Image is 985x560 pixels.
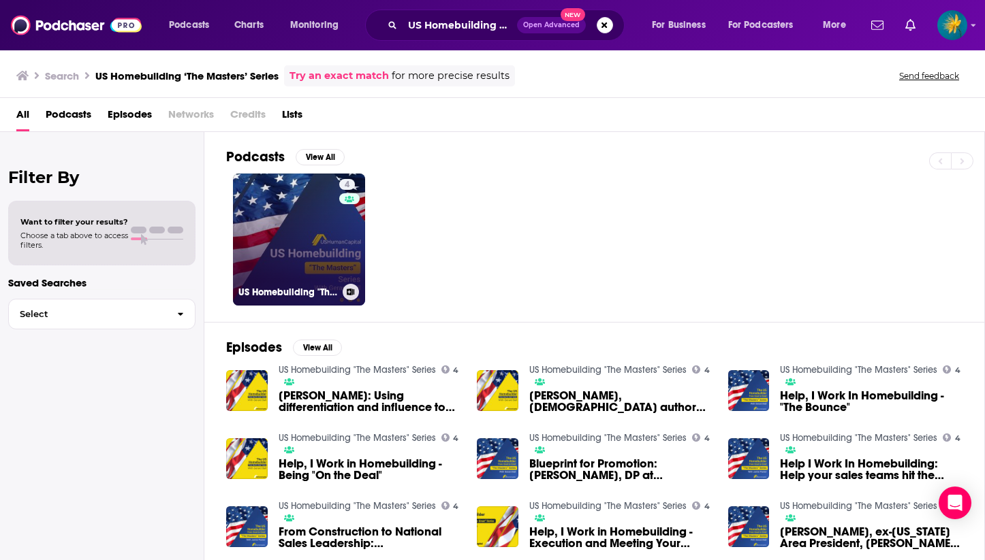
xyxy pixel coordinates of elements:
span: Charts [234,16,264,35]
span: Help I Work In Homebuilding: Help your sales teams hit the ground running in [DATE]! [780,458,963,481]
a: US Homebuilding "The Masters" Series [529,500,687,512]
span: Blueprint for Promotion: [PERSON_NAME], DP at [PERSON_NAME], [US_STATE] - Strategies for Rising t... [529,458,712,481]
span: Monitoring [290,16,339,35]
a: Try an exact match [290,68,389,84]
h2: Episodes [226,339,282,356]
button: Show profile menu [937,10,967,40]
h3: US Homebuilding ‘The Masters’ Series [95,69,279,82]
a: Blueprint for Promotion: Kent Lay, DP at Taylor Morrison, Nevada - Strategies for Rising to the T... [529,458,712,481]
span: Logged in as heidipallares [937,10,967,40]
span: 4 [453,367,458,374]
a: US Homebuilding "The Masters" Series [529,432,687,444]
a: 4 [943,365,960,374]
img: Help, I Work in Homebuilding - Being "On the Deal" [226,438,268,480]
a: 4 [339,179,355,190]
h2: Podcasts [226,148,285,165]
a: 4 [441,501,459,510]
a: 4 [692,433,710,442]
button: open menu [159,14,227,36]
a: Help, I Work in Homebuilding - Execution and Meeting Your Numbers [529,526,712,549]
div: Search podcasts, credits, & more... [378,10,638,41]
button: Send feedback [895,70,963,82]
span: 4 [704,367,710,374]
a: Lists [282,103,302,131]
span: For Business [652,16,706,35]
span: Credits [230,103,266,131]
span: All [16,103,29,131]
h3: Search [45,69,79,82]
button: open menu [719,14,813,36]
span: Select [9,310,166,318]
img: From Construction to National Sales Leadership: Toni Crimi's 40-Year Journey in Homebuilding - Ex... [226,506,268,548]
a: 4 [441,433,459,442]
img: Rob Hutton, ex-Texas Area President, Lennar: From Humble Beginnings to Homebuilding Pioneer. [728,506,770,548]
span: Podcasts [169,16,209,35]
a: US Homebuilding "The Masters" Series [279,500,436,512]
span: New [561,8,585,21]
a: PodcastsView All [226,148,345,165]
a: 4 [943,433,960,442]
span: For Podcasters [728,16,794,35]
a: Episodes [108,103,152,131]
span: Want to filter your results? [20,217,128,227]
a: Gerry O'Brion: Using differentiation and influence to stand out from the homebuilding crowd. [279,390,461,413]
a: Show notifications dropdown [866,14,889,37]
img: Help, I Work in Homebuilding - Execution and Meeting Your Numbers [477,506,518,548]
button: Open AdvancedNew [517,17,586,33]
button: View All [296,149,345,165]
span: Open Advanced [523,22,580,29]
span: 4 [955,435,960,442]
span: 4 [704,435,710,442]
img: Help I Work In Homebuilding: Help your sales teams hit the ground running in 2025! [728,438,770,480]
span: 4 [453,435,458,442]
a: US Homebuilding "The Masters" Series [780,432,937,444]
span: [PERSON_NAME], ex-[US_STATE] Area President, [PERSON_NAME]: From Humble Beginnings to Homebuildin... [780,526,963,549]
h2: Filter By [8,167,196,187]
span: [PERSON_NAME]: Using differentiation and influence to stand out from the homebuilding crowd. [279,390,461,413]
span: 4 [704,504,710,510]
a: Charts [225,14,272,36]
span: Podcasts [46,103,91,131]
img: Blueprint for Promotion: Kent Lay, DP at Taylor Morrison, Nevada - Strategies for Rising to the T... [477,438,518,480]
p: Saved Searches [8,276,196,289]
a: US Homebuilding "The Masters" Series [529,364,687,376]
a: 4 [692,365,710,374]
img: User Profile [937,10,967,40]
a: From Construction to National Sales Leadership: Toni Crimi's 40-Year Journey in Homebuilding - Ex... [279,526,461,549]
a: Help, I Work in Homebuilding - Being "On the Deal" [279,458,461,481]
a: US Homebuilding "The Masters" Series [780,364,937,376]
img: Podchaser - Follow, Share and Rate Podcasts [11,12,142,38]
img: David Marquet, US author and leadership keynote speaker: Using intent-based leadership to empower... [477,370,518,412]
input: Search podcasts, credits, & more... [403,14,517,36]
span: More [823,16,846,35]
img: Help, I Work In Homebuilding - "The Bounce" [728,370,770,412]
a: David Marquet, US author and leadership keynote speaker: Using intent-based leadership to empower... [529,390,712,413]
span: Choose a tab above to access filters. [20,231,128,250]
a: 4 [692,501,710,510]
span: Networks [168,103,214,131]
button: View All [293,340,342,356]
img: Gerry O'Brion: Using differentiation and influence to stand out from the homebuilding crowd. [226,370,268,412]
a: Help I Work In Homebuilding: Help your sales teams hit the ground running in 2025! [780,458,963,481]
a: US Homebuilding "The Masters" Series [780,500,937,512]
button: open menu [642,14,723,36]
span: for more precise results [392,68,510,84]
a: US Homebuilding "The Masters" Series [279,364,436,376]
span: From Construction to National Sales Leadership: [PERSON_NAME] 40-Year Journey in Homebuilding - E... [279,526,461,549]
button: Select [8,299,196,329]
a: 4 [441,365,459,374]
a: EpisodesView All [226,339,342,356]
a: Show notifications dropdown [900,14,921,37]
h3: US Homebuilding "The Masters" Series [238,286,337,298]
button: open menu [813,14,863,36]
